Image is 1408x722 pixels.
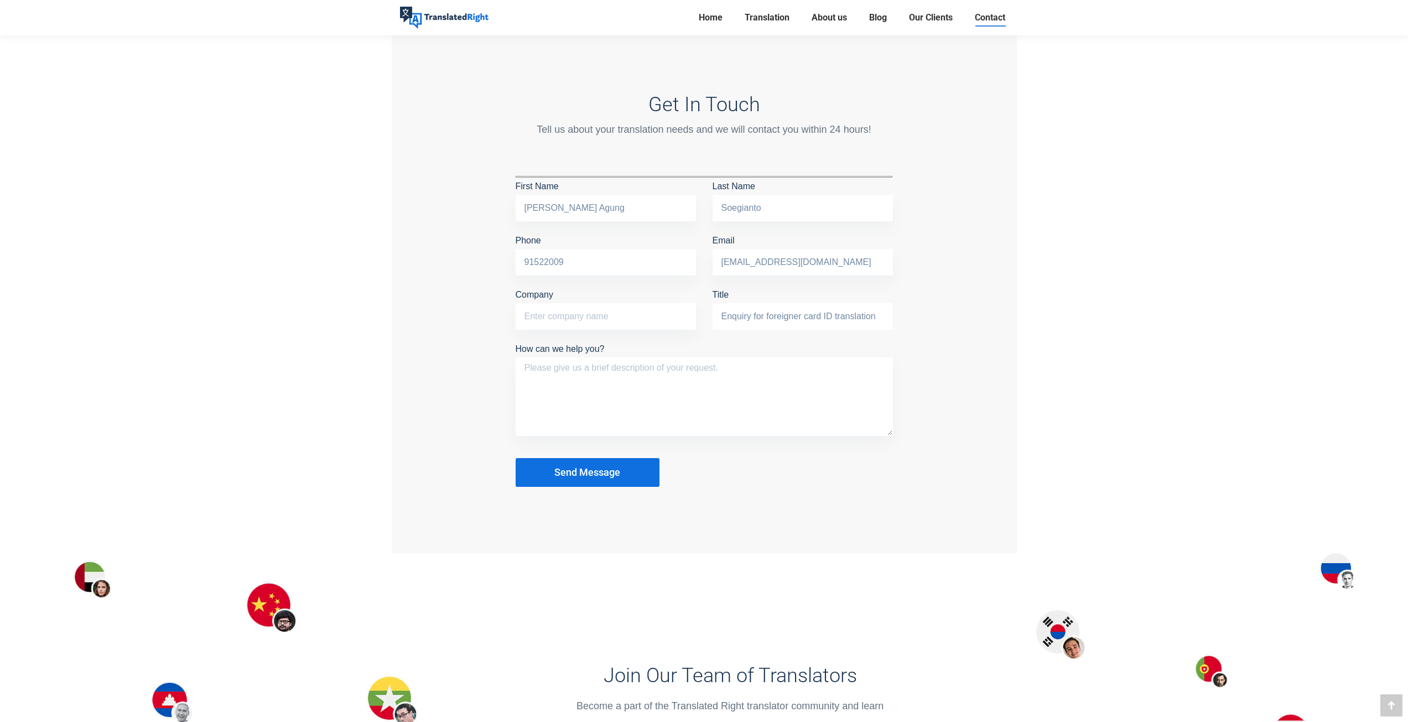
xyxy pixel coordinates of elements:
[808,10,850,25] a: About us
[516,249,696,276] input: Phone
[713,303,893,330] input: Title
[699,12,723,23] span: Home
[516,357,893,436] textarea: How can we help you?
[869,12,887,23] span: Blog
[554,467,620,478] span: Send Message
[713,195,893,221] input: Last Name
[695,10,726,25] a: Home
[713,236,893,267] label: Email
[713,181,893,212] label: Last Name
[516,303,696,330] input: Company
[516,290,696,321] label: Company
[516,181,696,212] label: First Name
[516,236,696,267] label: Phone
[400,7,489,29] img: Translated Right
[975,12,1005,23] span: Contact
[741,10,793,25] a: Translation
[713,290,893,321] label: Title
[516,458,659,487] button: Send Message
[812,12,847,23] span: About us
[504,664,957,687] h3: Join Our Team of Translators
[866,10,890,25] a: Blog
[745,12,789,23] span: Translation
[906,10,956,25] a: Our Clients
[713,249,893,276] input: Email
[516,195,696,221] input: First Name
[909,12,953,23] span: Our Clients
[516,122,893,137] div: Tell us about your translation needs and we will contact you within 24 hours!
[516,93,893,116] h3: Get In Touch
[516,176,893,487] form: Contact form
[516,344,893,370] label: How can we help you?
[971,10,1009,25] a: Contact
